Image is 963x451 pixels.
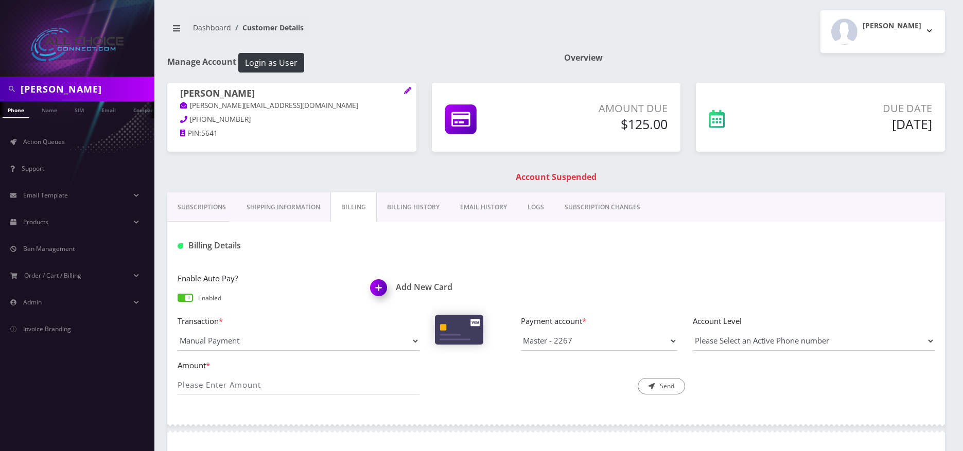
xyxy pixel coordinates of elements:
img: All Choice Connect [31,28,124,61]
button: Login as User [238,53,304,73]
a: EMAIL HISTORY [450,192,517,222]
a: Shipping Information [236,192,330,222]
nav: breadcrumb [167,17,549,46]
a: Dashboard [193,23,231,32]
a: Billing [330,192,377,222]
label: Enable Auto Pay? [178,273,355,284]
span: Action Queues [23,137,65,146]
img: Add New Card [365,276,396,306]
label: Payment account [521,315,677,327]
p: Amount Due [544,101,668,116]
label: Amount [178,359,419,371]
li: Customer Details [231,22,304,33]
span: Invoice Branding [23,324,71,333]
a: Login as User [236,56,304,67]
a: Phone [3,101,29,118]
label: Transaction [178,315,419,327]
span: Admin [23,298,42,306]
h1: Overview [564,53,946,63]
span: [PHONE_NUMBER] [190,115,251,124]
span: Email Template [23,191,68,200]
h5: [DATE] [789,116,932,132]
a: Name [37,101,62,117]
button: Send [638,378,685,394]
a: Add New CardAdd New Card [371,282,548,292]
p: Enabled [198,294,221,303]
a: Subscriptions [167,192,236,222]
h1: Manage Account [167,53,549,73]
a: PIN: [180,129,201,139]
span: 5641 [201,129,218,138]
span: Ban Management [23,244,75,253]
span: Order / Cart / Billing [24,271,81,280]
a: LOGS [517,192,554,222]
label: Account Level [693,315,935,327]
input: Search in Company [21,79,152,99]
p: Due Date [789,101,932,116]
a: SUBSCRIPTION CHANGES [554,192,651,222]
img: Billing Details [178,243,183,249]
h1: Billing Details [178,241,419,250]
a: SIM [69,101,89,117]
h1: Account Suspended [170,172,942,182]
a: Billing History [377,192,450,222]
span: Support [22,164,44,173]
button: [PERSON_NAME] [820,10,945,53]
span: Products [23,218,48,226]
h1: Add New Card [371,282,548,292]
h5: $125.00 [544,116,668,132]
a: Company [128,101,163,117]
h2: [PERSON_NAME] [863,22,921,30]
a: Email [96,101,121,117]
h1: [PERSON_NAME] [180,88,404,100]
input: Please Enter Amount [178,375,419,394]
a: [PERSON_NAME][EMAIL_ADDRESS][DOMAIN_NAME] [180,101,358,111]
img: Cards [435,315,483,345]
